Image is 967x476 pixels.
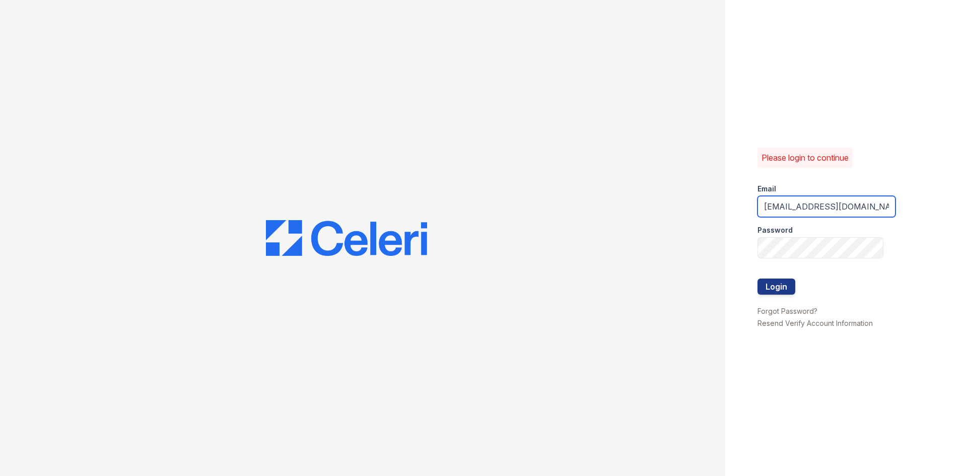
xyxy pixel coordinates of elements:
p: Please login to continue [762,152,849,164]
a: Resend Verify Account Information [757,319,873,327]
a: Forgot Password? [757,307,817,315]
label: Password [757,225,793,235]
img: CE_Logo_Blue-a8612792a0a2168367f1c8372b55b34899dd931a85d93a1a3d3e32e68fde9ad4.png [266,220,427,256]
button: Login [757,279,795,295]
label: Email [757,184,776,194]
